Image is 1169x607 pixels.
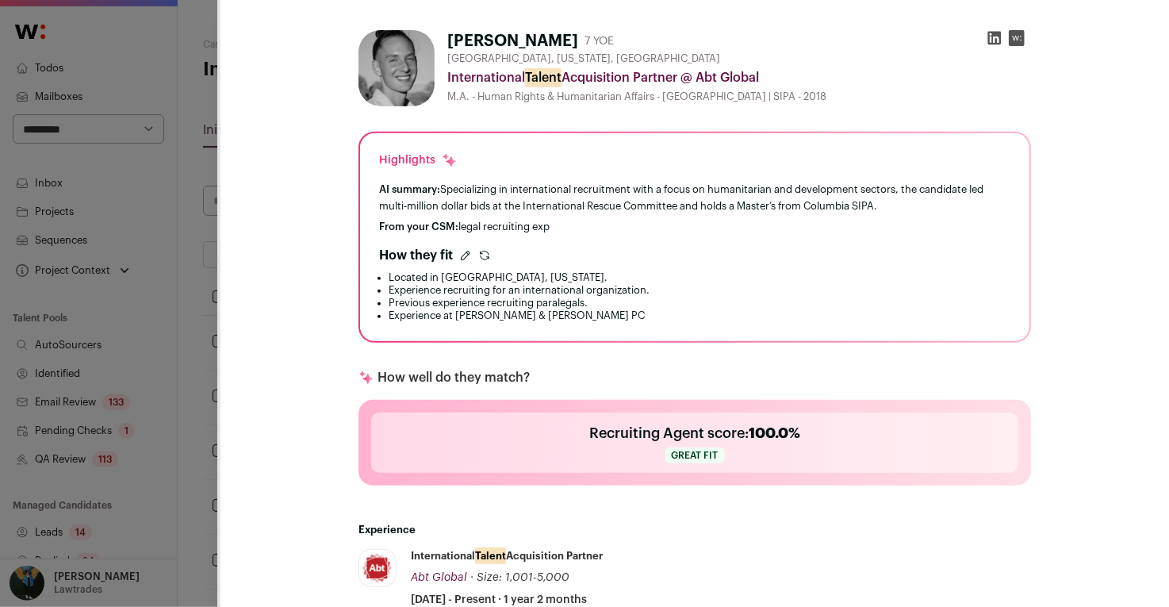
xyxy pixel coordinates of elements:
li: Experience at [PERSON_NAME] & [PERSON_NAME] PC [389,309,1010,322]
p: How well do they match? [378,368,530,387]
div: M.A. - Human Rights & Humanitarian Affairs - [GEOGRAPHIC_DATA] | SIPA - 2018 [447,90,1031,103]
span: Great fit [665,448,725,463]
div: Highlights [379,152,458,168]
div: International Acquisition Partner [411,549,603,563]
span: [GEOGRAPHIC_DATA], [US_STATE], [GEOGRAPHIC_DATA] [447,52,720,65]
li: Previous experience recruiting paralegals. [389,297,1010,309]
img: e2518fcbab668e074390456a94b43158c1f9345e650aaac2f04c8d5730740879.jpg [359,549,396,587]
div: legal recruiting exp [379,221,1010,233]
span: Abt Global [411,572,467,583]
mark: Talent [525,68,562,87]
h2: Experience [358,524,1031,536]
span: AI summary: [379,184,440,194]
mark: Talent [475,547,506,564]
h1: [PERSON_NAME] [447,30,578,52]
div: International Acquisition Partner @ Abt Global [447,68,1031,87]
div: 7 YOE [584,33,614,49]
li: Located in [GEOGRAPHIC_DATA], [US_STATE]. [389,271,1010,284]
li: Experience recruiting for an international organization. [389,284,1010,297]
h2: Recruiting Agent score: [589,422,800,444]
span: From your CSM: [379,221,458,232]
span: · Size: 1,001-5,000 [470,572,569,583]
span: 100.0% [749,426,800,440]
div: Specializing in international recruitment with a focus on humanitarian and development sectors, t... [379,181,1010,214]
h2: How they fit [379,246,453,265]
img: 0f0770c911f211b5211e0b5ed0d147760aaa5f2923b14e5cc29683da341adad8.jpg [358,30,435,106]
